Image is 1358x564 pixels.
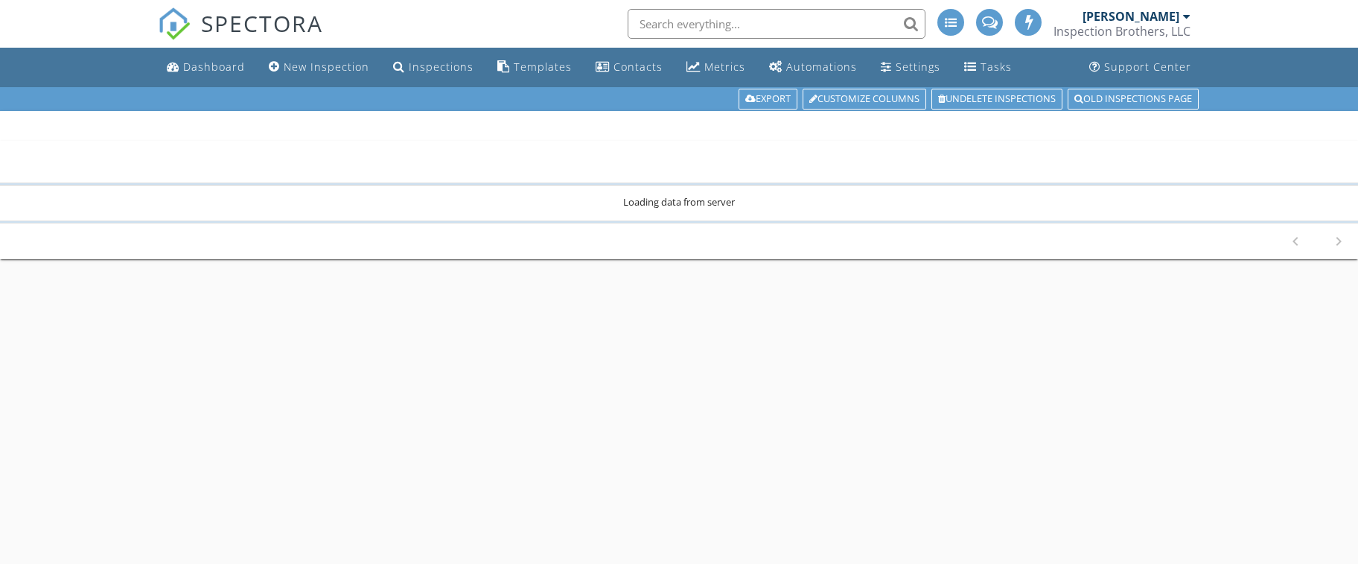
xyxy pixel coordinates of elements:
[158,20,323,51] a: SPECTORA
[590,54,669,81] a: Contacts
[704,60,745,74] div: Metrics
[491,54,578,81] a: Templates
[981,60,1012,74] div: Tasks
[1104,60,1191,74] div: Support Center
[1083,54,1197,81] a: Support Center
[201,7,323,39] span: SPECTORA
[183,60,245,74] div: Dashboard
[958,54,1018,81] a: Tasks
[1068,89,1199,110] a: Old inspections page
[763,54,863,81] a: Automations (Advanced)
[1053,24,1190,39] div: Inspection Brothers, LLC
[931,89,1062,110] a: Undelete inspections
[409,60,474,74] div: Inspections
[803,89,926,110] a: Customize Columns
[158,7,191,40] img: The Best Home Inspection Software - Spectora
[875,54,946,81] a: Settings
[896,60,940,74] div: Settings
[628,9,925,39] input: Search everything...
[613,60,663,74] div: Contacts
[680,54,751,81] a: Metrics
[786,60,857,74] div: Automations
[284,60,369,74] div: New Inspection
[514,60,572,74] div: Templates
[739,89,797,110] a: Export
[387,54,479,81] a: Inspections
[263,54,375,81] a: New Inspection
[1083,9,1179,24] div: [PERSON_NAME]
[161,54,251,81] a: Dashboard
